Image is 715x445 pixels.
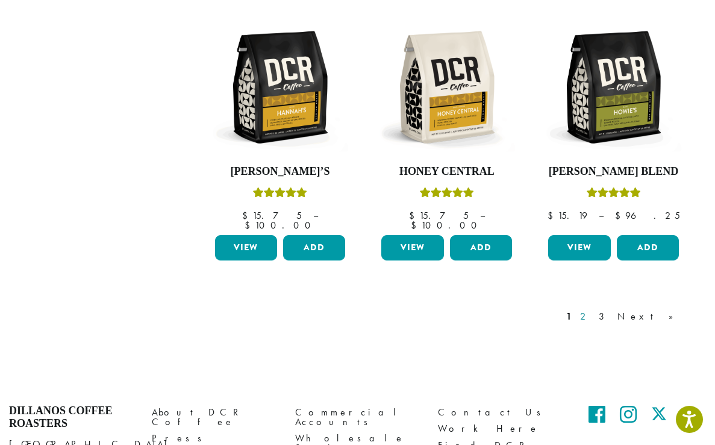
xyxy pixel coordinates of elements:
[438,421,563,437] a: Work Here
[283,235,345,260] button: Add
[450,235,512,260] button: Add
[313,209,318,222] span: –
[212,19,349,156] img: DCR-12oz-Hannahs-Stock-scaled.png
[548,235,610,260] a: View
[215,235,277,260] a: View
[152,405,276,431] a: About DCR Coffee
[411,219,482,232] bdi: 100.00
[381,235,443,260] a: View
[245,219,255,232] span: $
[545,19,682,230] a: [PERSON_NAME] BlendRated 4.67 out of 5
[411,219,421,232] span: $
[212,165,349,178] h4: [PERSON_NAME]’s
[409,209,469,222] bdi: 15.75
[545,19,682,156] img: DCR-12oz-Howies-Stock-scaled.png
[242,209,302,222] bdi: 15.75
[295,405,420,431] a: Commercial Accounts
[578,309,593,324] a: 2
[587,186,641,204] div: Rated 4.67 out of 5
[9,405,134,431] h4: Dillanos Coffee Roasters
[212,19,349,230] a: [PERSON_NAME]’sRated 5.00 out of 5
[615,209,680,222] bdi: 96.25
[378,165,515,178] h4: Honey Central
[420,186,474,204] div: Rated 5.00 out of 5
[564,309,574,324] a: 1
[545,165,682,178] h4: [PERSON_NAME] Blend
[548,209,558,222] span: $
[548,209,587,222] bdi: 15.19
[615,209,625,222] span: $
[242,209,252,222] span: $
[245,219,316,232] bdi: 100.00
[615,309,684,324] a: Next »
[378,19,515,156] img: DCR-12oz-Honey-Central-Stock-scaled.png
[378,19,515,230] a: Honey CentralRated 5.00 out of 5
[253,186,307,204] div: Rated 5.00 out of 5
[438,405,563,421] a: Contact Us
[599,209,604,222] span: –
[617,235,679,260] button: Add
[480,209,485,222] span: –
[409,209,419,222] span: $
[596,309,611,324] a: 3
